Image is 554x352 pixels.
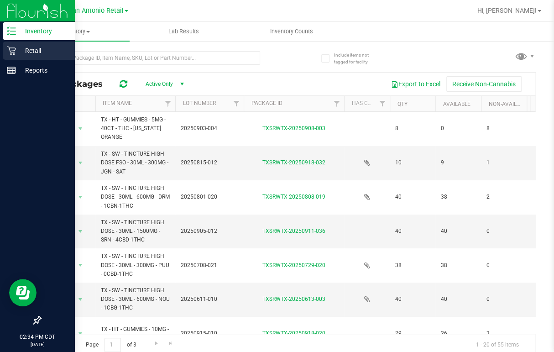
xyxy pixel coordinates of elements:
[262,125,325,131] a: TXSRWTX-20250908-003
[262,159,325,166] a: TXSRWTX-20250918-032
[395,329,430,338] span: 29
[395,227,430,236] span: 40
[262,330,325,336] a: TXSRWTX-20250918-020
[344,96,390,112] th: Has COA
[446,76,522,92] button: Receive Non-Cannabis
[395,295,430,304] span: 40
[101,150,170,176] span: TX - SW - TINCTURE HIGH DOSE FSO - 30ML - 300MG - JGN - SAT
[4,333,71,341] p: 02:34 PM CDT
[441,329,476,338] span: 26
[395,261,430,270] span: 38
[229,96,244,111] a: Filter
[486,295,521,304] span: 0
[75,293,86,306] span: select
[329,96,344,111] a: Filter
[486,261,521,270] span: 0
[16,26,71,37] p: Inventory
[262,228,325,234] a: TXSRWTX-20250911-036
[238,22,345,41] a: Inventory Counts
[156,27,211,36] span: Lab Results
[488,101,529,107] a: Non-Available
[262,262,325,268] a: TXSRWTX-20250729-020
[486,158,521,167] span: 1
[75,157,86,169] span: select
[441,295,476,304] span: 40
[262,296,325,302] a: TXSRWTX-20250613-003
[486,124,521,133] span: 8
[181,124,238,133] span: 20250903-004
[4,341,71,348] p: [DATE]
[469,338,526,352] span: 1 - 20 of 55 items
[101,286,170,313] span: TX - SW - TINCTURE HIGH DOSE - 30ML - 600MG - NOU - 1CBG-1THC
[101,116,170,142] span: TX - HT - GUMMIES - 5MG - 40CT - THC - [US_STATE] ORANGE
[251,100,282,106] a: Package ID
[258,27,325,36] span: Inventory Counts
[22,27,130,36] span: Inventory
[103,100,132,106] a: Item Name
[164,338,178,350] a: Go to the last page
[101,325,170,342] span: TX - HT - GUMMIES - 10MG - 20CT - HYB - GREEN DREAM
[75,225,86,238] span: select
[130,22,237,41] a: Lab Results
[105,338,121,352] input: 1
[16,65,71,76] p: Reports
[181,295,238,304] span: 20250611-010
[75,122,86,135] span: select
[181,261,238,270] span: 20250708-021
[395,158,430,167] span: 10
[7,66,16,75] inline-svg: Reports
[441,193,476,201] span: 38
[7,26,16,36] inline-svg: Inventory
[397,101,407,107] a: Qty
[486,329,521,338] span: 3
[78,338,144,352] span: Page of 3
[181,227,238,236] span: 20250905-012
[150,338,163,350] a: Go to the next page
[181,329,238,338] span: 20250915-010
[16,45,71,56] p: Retail
[181,158,238,167] span: 20250815-012
[7,46,16,55] inline-svg: Retail
[443,101,470,107] a: Available
[75,259,86,272] span: select
[375,96,390,111] a: Filter
[262,194,325,200] a: TXSRWTX-20250808-019
[441,227,476,236] span: 40
[101,252,170,278] span: TX - SW - TINCTURE HIGH DOSE - 30ML - 300MG - PUU - 0CBD-1THC
[101,184,170,210] span: TX - SW - TINCTURE HIGH DOSE - 30ML - 600MG - DRM - 1CBN-1THC
[486,227,521,236] span: 0
[441,158,476,167] span: 9
[181,193,238,201] span: 20250801-020
[486,193,521,201] span: 2
[395,193,430,201] span: 40
[47,79,112,89] span: All Packages
[441,261,476,270] span: 38
[395,124,430,133] span: 8
[75,191,86,204] span: select
[22,22,130,41] a: Inventory
[160,96,175,111] a: Filter
[75,327,86,340] span: select
[9,279,37,306] iframe: Resource center
[385,76,446,92] button: Export to Excel
[334,52,379,65] span: Include items not tagged for facility
[183,100,215,106] a: Lot Number
[477,7,537,14] span: Hi, [PERSON_NAME]!
[441,124,476,133] span: 0
[101,218,170,245] span: TX - SW - TINCTURE HIGH DOSE - 30ML - 1500MG - SRN - 4CBD-1THC
[40,51,260,65] input: Search Package ID, Item Name, SKU, Lot or Part Number...
[58,7,124,15] span: TX San Antonio Retail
